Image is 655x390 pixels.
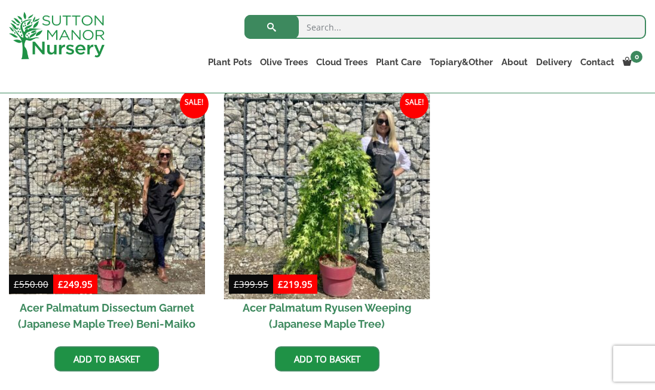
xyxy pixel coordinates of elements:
[229,294,425,337] h2: Acer Palmatum Ryusen Weeping (Japanese Maple Tree)
[14,278,48,290] bdi: 550.00
[234,278,239,290] span: £
[278,278,283,290] span: £
[9,98,205,337] a: Sale! Acer Palmatum Dissectum Garnet (Japanese Maple Tree) Beni-Maiko
[619,54,646,71] a: 0
[180,90,209,118] span: Sale!
[58,278,63,290] span: £
[275,346,379,371] a: Add to basket: “Acer Palmatum Ryusen Weeping (Japanese Maple Tree)”
[204,54,256,71] a: Plant Pots
[256,54,312,71] a: Olive Trees
[58,278,93,290] bdi: 249.95
[229,98,425,337] a: Sale! Acer Palmatum Ryusen Weeping (Japanese Maple Tree)
[9,98,205,294] img: Acer Palmatum Dissectum Garnet (Japanese Maple Tree) Beni-Maiko
[532,54,576,71] a: Delivery
[400,90,428,118] span: Sale!
[630,51,642,63] span: 0
[426,54,497,71] a: Topiary&Other
[312,54,372,71] a: Cloud Trees
[9,294,205,337] h2: Acer Palmatum Dissectum Garnet (Japanese Maple Tree) Beni-Maiko
[14,278,19,290] span: £
[497,54,532,71] a: About
[576,54,619,71] a: Contact
[244,15,646,39] input: Search...
[372,54,426,71] a: Plant Care
[224,93,430,299] img: Acer Palmatum Ryusen Weeping (Japanese Maple Tree)
[234,278,268,290] bdi: 399.95
[9,12,105,59] img: logo
[278,278,313,290] bdi: 219.95
[54,346,159,371] a: Add to basket: “Acer Palmatum Dissectum Garnet (Japanese Maple Tree) Beni-Maiko”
